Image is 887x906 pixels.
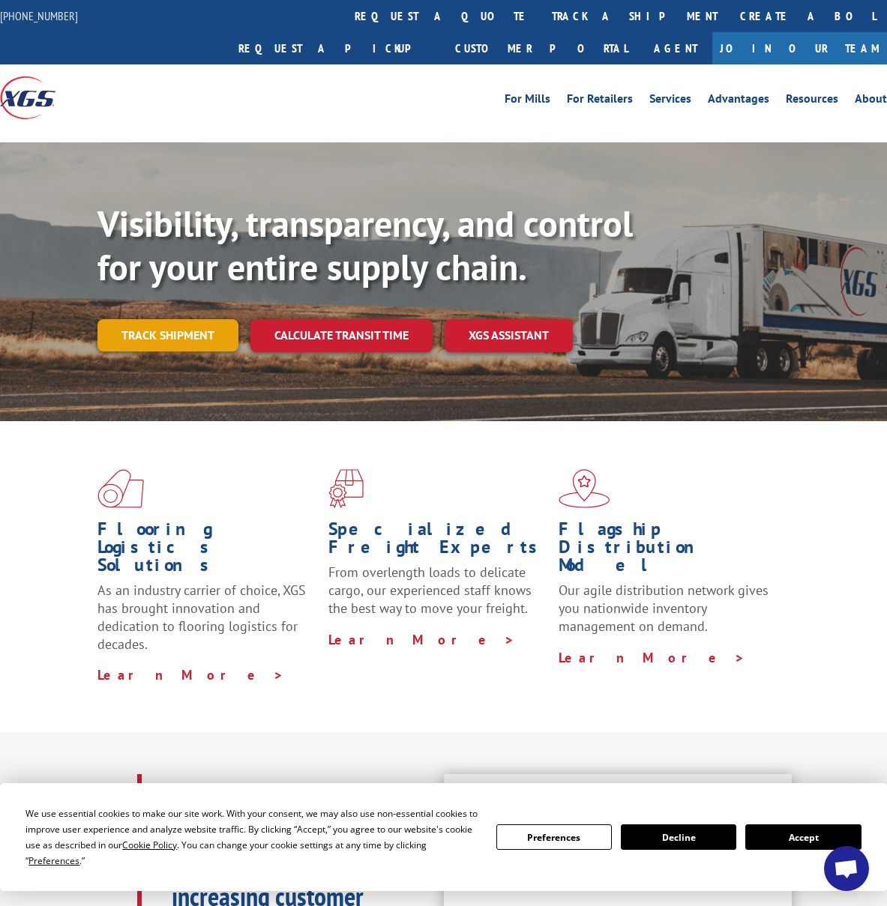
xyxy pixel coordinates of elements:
img: xgs-icon-flagship-distribution-model-red [559,469,610,508]
p: From overlength loads to delicate cargo, our experienced staff knows the best way to move your fr... [328,564,548,630]
h1: Specialized Freight Experts [328,520,548,564]
img: xgs-icon-total-supply-chain-intelligence-red [97,469,144,508]
button: Decline [621,824,736,850]
a: Join Our Team [712,32,887,64]
h1: Flooring Logistics Solutions [97,520,317,582]
a: Learn More > [97,666,284,683]
a: Track shipment [97,319,238,351]
a: Calculate transit time [250,319,433,351]
span: As an industry carrier of choice, XGS has brought innovation and dedication to flooring logistics... [97,582,306,652]
a: Resources [786,93,838,109]
a: Services [649,93,691,109]
b: Visibility, transparency, and control for your entire supply chain. [97,200,633,290]
a: For Mills [505,93,550,109]
img: xgs-icon-focused-on-flooring-red [328,469,364,508]
span: Preferences [28,854,79,867]
span: Our agile distribution network gives you nationwide inventory management on demand. [559,582,769,635]
button: Preferences [496,824,612,850]
a: Learn More > [559,649,745,666]
a: XGS ASSISTANT [445,319,573,351]
a: Customer Portal [444,32,639,64]
a: For Retailers [567,93,633,109]
a: Advantages [708,93,769,109]
h1: Flagship Distribution Model [559,520,778,582]
span: Cookie Policy [122,839,177,851]
button: Accept [745,824,861,850]
a: Request a pickup [227,32,444,64]
a: About [855,93,887,109]
div: Open chat [824,846,869,891]
a: Agent [639,32,712,64]
div: We use essential cookies to make our site work. With your consent, we may also use non-essential ... [25,806,478,869]
a: Learn More > [328,631,515,648]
